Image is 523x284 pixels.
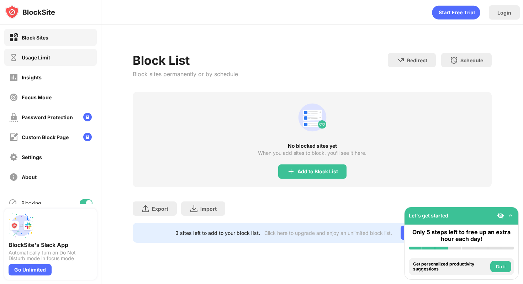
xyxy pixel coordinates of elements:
img: customize-block-page-off.svg [9,133,18,142]
img: logo-blocksite.svg [5,5,55,19]
img: settings-off.svg [9,153,18,162]
img: time-usage-off.svg [9,53,18,62]
div: Block List [133,53,238,68]
div: Click here to upgrade and enjoy an unlimited block list. [264,230,392,236]
img: eye-not-visible.svg [497,212,504,219]
div: Insights [22,74,42,80]
img: password-protection-off.svg [9,113,18,122]
img: about-off.svg [9,173,18,182]
img: push-slack.svg [9,213,34,238]
img: blocking-icon.svg [9,199,17,207]
div: Only 5 steps left to free up an extra hour each day! [409,229,514,242]
div: Automatically turn on Do Not Disturb mode in focus mode [9,250,93,261]
div: Custom Block Page [22,134,69,140]
img: lock-menu.svg [83,113,92,121]
img: insights-off.svg [9,73,18,82]
div: Redirect [407,57,427,63]
div: animation [295,100,329,135]
div: Focus Mode [22,94,52,100]
div: Password Protection [22,114,73,120]
div: About [22,174,37,180]
div: animation [432,5,480,20]
img: block-on.svg [9,33,18,42]
div: Schedule [460,57,483,63]
div: Go Unlimited [401,226,449,240]
div: Block Sites [22,35,48,41]
div: Settings [22,154,42,160]
img: lock-menu.svg [83,133,92,141]
div: 3 sites left to add to your block list. [175,230,260,236]
img: focus-off.svg [9,93,18,102]
div: Login [497,10,511,16]
div: Export [152,206,168,212]
div: No blocked sites yet [133,143,492,149]
div: Blocking [21,200,41,206]
div: Add to Block List [297,169,338,174]
div: BlockSite's Slack App [9,241,93,248]
div: Let's get started [409,212,448,219]
img: omni-setup-toggle.svg [507,212,514,219]
button: Do it [490,261,511,272]
div: Go Unlimited [9,264,52,275]
div: Get personalized productivity suggestions [413,262,488,272]
div: Import [200,206,217,212]
div: Usage Limit [22,54,50,61]
div: Block sites permanently or by schedule [133,70,238,78]
div: When you add sites to block, you’ll see it here. [258,150,366,156]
